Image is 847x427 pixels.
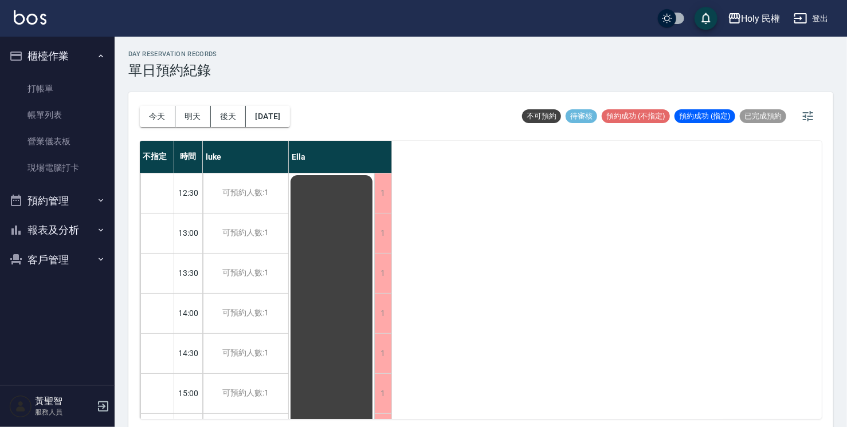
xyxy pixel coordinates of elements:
[5,245,110,275] button: 客戶管理
[174,253,203,293] div: 13:30
[740,111,786,121] span: 已完成預約
[174,173,203,213] div: 12:30
[5,76,110,102] a: 打帳單
[374,254,391,293] div: 1
[35,407,93,417] p: 服務人員
[675,111,735,121] span: 預約成功 (指定)
[203,374,288,413] div: 可預約人數:1
[128,50,217,58] h2: day Reservation records
[5,41,110,71] button: 櫃檯作業
[174,213,203,253] div: 13:00
[128,62,217,78] h3: 單日預約紀錄
[174,373,203,413] div: 15:00
[789,8,833,29] button: 登出
[374,334,391,373] div: 1
[742,11,781,26] div: Holy 民權
[35,396,93,407] h5: 黃聖智
[374,374,391,413] div: 1
[5,186,110,216] button: 預約管理
[203,254,288,293] div: 可預約人數:1
[203,214,288,253] div: 可預約人數:1
[140,141,174,173] div: 不指定
[211,106,246,127] button: 後天
[602,111,670,121] span: 預約成功 (不指定)
[5,102,110,128] a: 帳單列表
[374,214,391,253] div: 1
[174,141,203,173] div: 時間
[9,395,32,418] img: Person
[522,111,561,121] span: 不可預約
[5,155,110,181] a: 現場電腦打卡
[695,7,717,30] button: save
[723,7,785,30] button: Holy 民權
[175,106,211,127] button: 明天
[203,294,288,333] div: 可預約人數:1
[566,111,597,121] span: 待審核
[174,293,203,333] div: 14:00
[374,173,391,213] div: 1
[140,106,175,127] button: 今天
[5,128,110,155] a: 營業儀表板
[203,334,288,373] div: 可預約人數:1
[289,141,392,173] div: Ella
[14,10,46,25] img: Logo
[174,333,203,373] div: 14:30
[5,215,110,245] button: 報表及分析
[203,173,288,213] div: 可預約人數:1
[203,141,289,173] div: luke
[374,294,391,333] div: 1
[246,106,289,127] button: [DATE]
